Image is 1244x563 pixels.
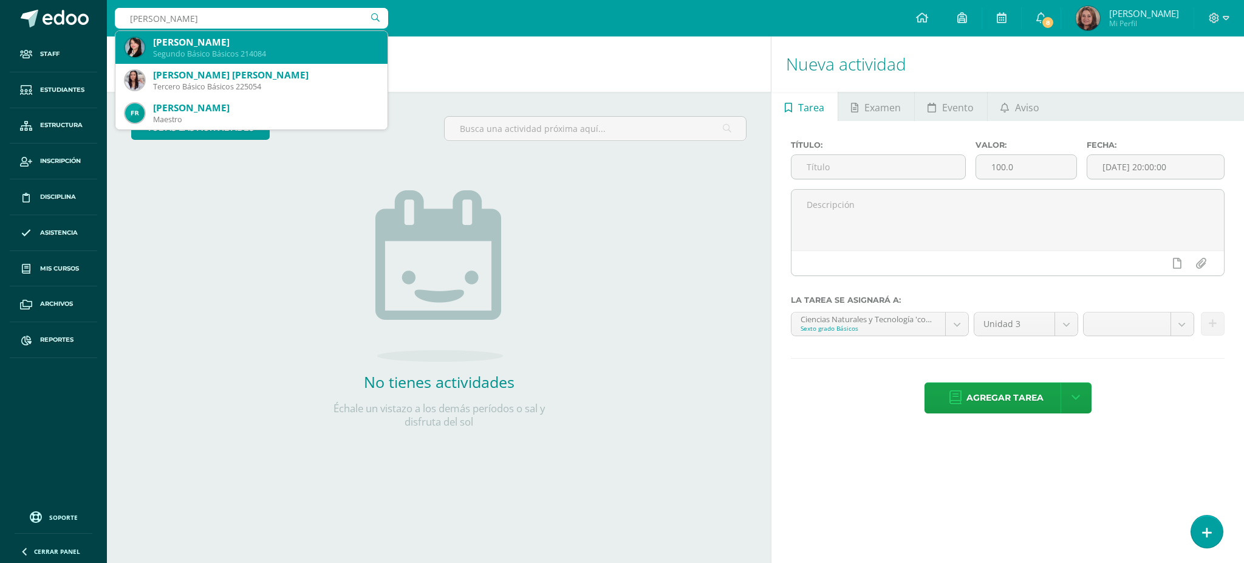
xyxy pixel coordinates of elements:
input: Busca una actividad próxima aquí... [445,117,747,140]
p: Échale un vistazo a los demás períodos o sal y disfruta del sol [318,402,561,429]
img: 4d69aaafc7e5c40e2d28bc45c3962b2e.png [125,71,145,90]
span: Cerrar panel [34,547,80,556]
label: Valor: [976,140,1076,150]
a: Inscripción [10,143,97,179]
input: Fecha de entrega [1087,155,1224,179]
a: Mis cursos [10,251,97,287]
a: Disciplina [10,179,97,215]
h2: No tienes actividades [318,371,561,392]
div: Sexto grado Básicos [801,324,936,333]
img: f0514e495ee19011c0d0d4fd762fbb0e.png [125,103,145,123]
div: [PERSON_NAME] [153,36,378,49]
span: [PERSON_NAME] [1109,7,1179,19]
a: Examen [838,92,914,121]
label: La tarea se asignará a: [791,295,1225,305]
span: Aviso [1015,93,1039,122]
span: Unidad 3 [983,313,1045,336]
span: Examen [864,93,901,122]
img: e81c6a22fc52d3e419926fcd8ec1356c.png [125,38,145,57]
img: no_activities.png [375,190,503,362]
span: Inscripción [40,156,81,166]
div: [PERSON_NAME] [153,102,378,114]
a: Soporte [15,508,92,525]
a: Estructura [10,108,97,144]
span: Soporte [49,513,78,522]
span: Tarea [798,93,824,122]
span: Staff [40,49,60,59]
a: Ciencias Naturales y Tecnología 'compound--Ciencias Naturales y Tecnología'Sexto grado Básicos [791,313,968,336]
input: Título [791,155,965,179]
a: Evento [915,92,987,121]
a: Staff [10,36,97,72]
h1: Nueva actividad [786,36,1229,92]
span: Disciplina [40,192,76,202]
span: Reportes [40,335,73,345]
a: Unidad 3 [974,313,1078,336]
a: Tarea [771,92,837,121]
span: Estudiantes [40,85,84,95]
label: Fecha: [1087,140,1225,150]
span: Archivos [40,299,73,309]
span: Mis cursos [40,264,79,274]
input: Puntos máximos [976,155,1076,179]
a: Estudiantes [10,72,97,108]
a: Asistencia [10,215,97,251]
span: Mi Perfil [1109,18,1179,29]
span: Agregar tarea [966,383,1044,413]
div: Segundo Básico Básicos 214084 [153,49,378,59]
div: [PERSON_NAME] [PERSON_NAME] [153,69,378,81]
a: Aviso [988,92,1053,121]
span: 8 [1041,16,1054,29]
span: Evento [942,93,974,122]
span: Asistencia [40,228,78,238]
div: Ciencias Naturales y Tecnología 'compound--Ciencias Naturales y Tecnología' [801,313,936,324]
div: Tercero Básico Básicos 225054 [153,81,378,92]
a: Archivos [10,286,97,322]
div: Maestro [153,114,378,125]
img: b20be52476d037d2dd4fed11a7a31884.png [1076,6,1100,30]
label: Título: [791,140,966,150]
h1: Actividades [121,36,756,92]
a: Reportes [10,322,97,358]
span: Estructura [40,120,83,130]
input: Busca un usuario... [115,8,388,29]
